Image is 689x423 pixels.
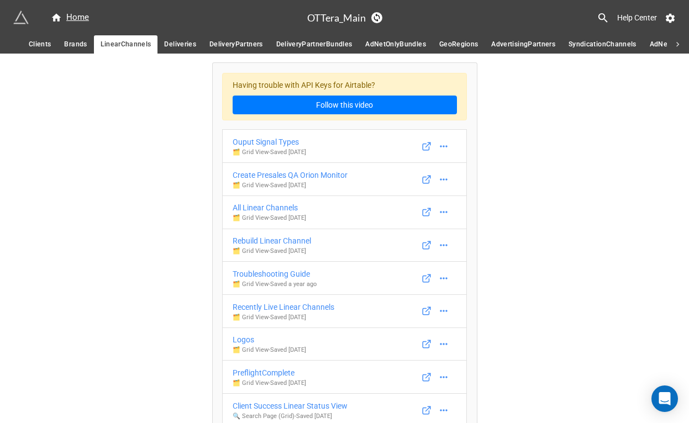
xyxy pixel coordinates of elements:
p: 🗂️ Grid View - Saved [DATE] [233,379,306,388]
a: All Linear Channels🗂️ Grid View-Saved [DATE] [222,195,467,229]
p: 🗂️ Grid View - Saved [DATE] [233,247,311,256]
span: GeoRegions [439,39,478,50]
a: Logos🗂️ Grid View-Saved [DATE] [222,327,467,361]
a: Ouput Signal Types🗂️ Grid View-Saved [DATE] [222,129,467,163]
div: Client Success Linear Status View [233,400,348,412]
div: Create Presales QA Orion Monitor [233,169,348,181]
a: Rebuild Linear Channel🗂️ Grid View-Saved [DATE] [222,229,467,262]
div: All Linear Channels [233,202,306,214]
a: Follow this video [233,96,457,114]
p: 🗂️ Grid View - Saved [DATE] [233,148,306,157]
div: scrollable auto tabs example [22,35,667,54]
div: Recently Live Linear Channels [233,301,334,313]
a: Help Center [609,8,665,28]
span: AdNetOnlyBundles [365,39,426,50]
span: Clients [29,39,51,50]
p: 🗂️ Grid View - Saved a year ago [233,280,317,289]
a: Create Presales QA Orion Monitor🗂️ Grid View-Saved [DATE] [222,162,467,196]
div: Rebuild Linear Channel [233,235,311,247]
div: Having trouble with API Keys for Airtable? [222,73,467,121]
span: LinearChannels [101,39,151,50]
span: AdvertisingPartners [491,39,555,50]
div: Home [51,11,89,24]
span: Brands [64,39,87,50]
a: Troubleshooting Guide🗂️ Grid View-Saved a year ago [222,261,467,295]
a: Recently Live Linear Channels🗂️ Grid View-Saved [DATE] [222,294,467,328]
span: Deliveries [164,39,196,50]
a: Sync Base Structure [371,12,382,23]
p: 🗂️ Grid View - Saved [DATE] [233,181,348,190]
img: miniextensions-icon.73ae0678.png [13,10,29,25]
div: Ouput Signal Types [233,136,306,148]
div: Troubleshooting Guide [233,268,317,280]
p: 🗂️ Grid View - Saved [DATE] [233,214,306,223]
div: Logos [233,334,306,346]
a: Home [44,11,96,24]
div: Open Intercom Messenger [651,385,678,412]
p: 🔍 Search Page (Grid) - Saved [DATE] [233,412,348,421]
p: 🗂️ Grid View - Saved [DATE] [233,313,334,322]
a: PreflightComplete🗂️ Grid View-Saved [DATE] [222,360,467,394]
p: 🗂️ Grid View - Saved [DATE] [233,346,306,355]
span: SyndicationChannels [569,39,637,50]
div: PreflightComplete [233,367,306,379]
span: DeliveryPartnerBundles [276,39,353,50]
h3: OTTera_Main [307,13,366,23]
span: DeliveryPartners [209,39,263,50]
